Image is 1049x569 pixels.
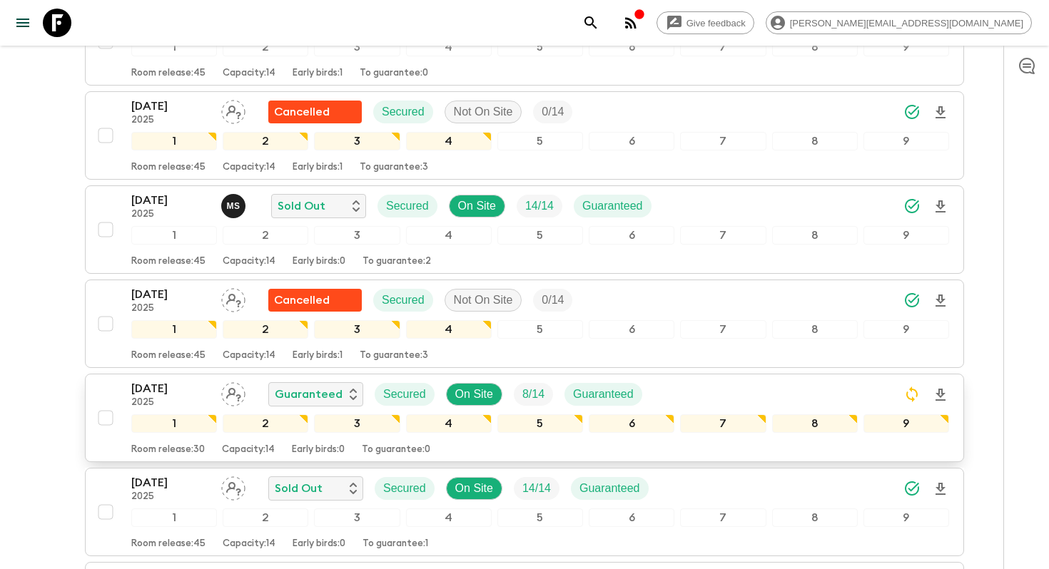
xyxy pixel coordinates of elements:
[314,414,400,433] div: 3
[497,508,583,527] div: 5
[903,386,921,403] svg: Sync Required - Changes detected
[131,98,210,115] p: [DATE]
[268,289,362,312] div: Flash Pack cancellation
[542,292,564,309] p: 0 / 14
[932,198,949,215] svg: Download Onboarding
[533,101,572,123] div: Trip Fill
[577,9,605,37] button: search adventures
[863,508,949,527] div: 9
[85,468,964,556] button: [DATE]2025Assign pack leaderSold OutSecuredOn SiteTrip FillGuaranteed123456789Room release:45Capa...
[314,38,400,56] div: 3
[589,38,674,56] div: 6
[375,477,435,500] div: Secured
[275,386,343,403] p: Guaranteed
[223,38,308,56] div: 2
[680,226,766,245] div: 7
[406,320,492,339] div: 4
[293,538,345,550] p: Early birds: 0
[903,103,921,121] svg: Synced Successfully
[131,350,206,362] p: Room release: 45
[406,508,492,527] div: 4
[383,480,426,497] p: Secured
[131,303,210,314] p: 2025
[932,292,949,309] svg: Download Onboarding
[497,226,583,245] div: 5
[314,226,400,245] div: 3
[589,508,674,527] div: 6
[85,91,964,180] button: [DATE]2025Assign pack leaderFlash Pack cancellationSecuredNot On SiteTrip Fill123456789Room relea...
[445,101,522,123] div: Not On Site
[932,386,949,404] svg: Download Onboarding
[497,414,583,433] div: 5
[772,38,858,56] div: 8
[223,68,275,79] p: Capacity: 14
[680,320,766,339] div: 7
[514,383,553,406] div: Trip Fill
[314,508,400,527] div: 3
[360,350,428,362] p: To guarantee: 3
[533,289,572,312] div: Trip Fill
[360,68,428,79] p: To guarantee: 0
[406,226,492,245] div: 4
[223,162,275,173] p: Capacity: 14
[382,103,425,121] p: Secured
[223,132,308,150] div: 2
[445,289,522,312] div: Not On Site
[455,386,493,403] p: On Site
[293,68,343,79] p: Early birds: 1
[375,383,435,406] div: Secured
[772,226,858,245] div: 8
[223,508,308,527] div: 2
[579,480,640,497] p: Guaranteed
[293,162,343,173] p: Early birds: 1
[226,200,240,212] p: M S
[863,132,949,150] div: 9
[582,198,643,215] p: Guaranteed
[497,320,583,339] div: 5
[497,38,583,56] div: 5
[455,480,493,497] p: On Site
[223,256,275,267] p: Capacity: 14
[657,11,754,34] a: Give feedback
[680,132,766,150] div: 7
[221,194,248,218] button: MS
[932,104,949,121] svg: Download Onboarding
[458,198,496,215] p: On Site
[131,474,210,491] p: [DATE]
[131,132,217,150] div: 1
[85,280,964,368] button: [DATE]2025Assign pack leaderFlash Pack cancellationSecuredNot On SiteTrip Fill123456789Room relea...
[446,383,502,406] div: On Site
[903,292,921,309] svg: Synced Successfully
[454,103,513,121] p: Not On Site
[446,477,502,500] div: On Site
[131,68,206,79] p: Room release: 45
[589,414,674,433] div: 6
[131,38,217,56] div: 1
[223,350,275,362] p: Capacity: 14
[131,256,206,267] p: Room release: 45
[360,162,428,173] p: To guarantee: 3
[293,350,343,362] p: Early birds: 1
[863,320,949,339] div: 9
[589,226,674,245] div: 6
[449,195,505,217] div: On Site
[131,226,217,245] div: 1
[406,38,492,56] div: 4
[131,397,210,409] p: 2025
[9,9,37,37] button: menu
[406,414,492,433] div: 4
[497,132,583,150] div: 5
[573,386,634,403] p: Guaranteed
[373,101,433,123] div: Secured
[131,538,206,550] p: Room release: 45
[85,374,964,462] button: [DATE]2025Assign pack leaderGuaranteedSecuredOn SiteTrip FillGuaranteed123456789Room release:30Ca...
[525,198,554,215] p: 14 / 14
[454,292,513,309] p: Not On Site
[382,292,425,309] p: Secured
[268,101,362,123] div: Flash Pack cancellation
[223,226,308,245] div: 2
[517,195,562,217] div: Trip Fill
[772,320,858,339] div: 8
[679,18,754,29] span: Give feedback
[377,195,437,217] div: Secured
